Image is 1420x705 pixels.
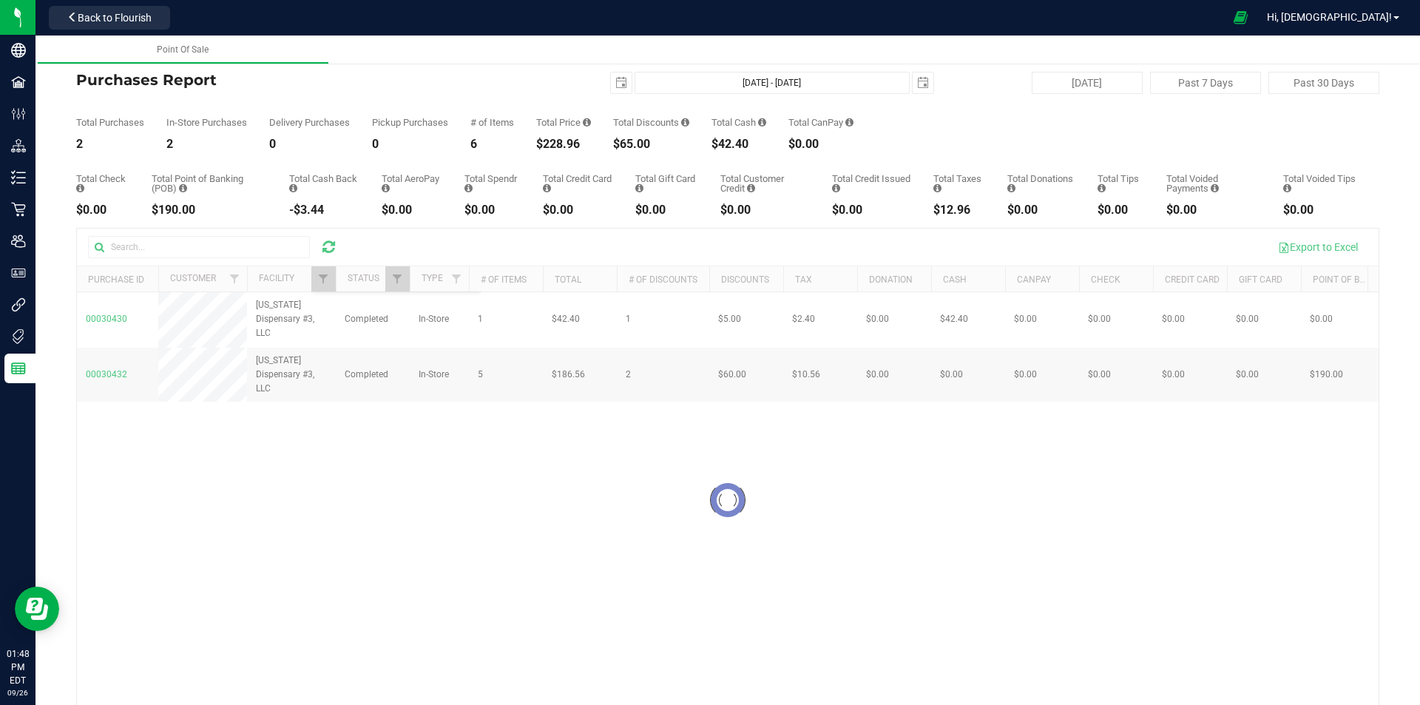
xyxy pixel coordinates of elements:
div: Total Purchases [76,118,144,127]
div: Total Cash Back [289,174,359,193]
div: Total Tips [1098,174,1143,193]
div: 2 [166,138,247,150]
i: Sum of the successful, non-voided gift card payment transactions for all purchases in the date ra... [635,183,643,193]
div: 0 [372,138,448,150]
i: Sum of the cash-back amounts from rounded-up electronic payments for all purchases in the date ra... [289,183,297,193]
i: Sum of all tip amounts from voided payment transactions for all purchases in the date range. [1283,183,1291,193]
div: Total Donations [1007,174,1075,193]
span: select [913,72,933,93]
i: Sum of the total taxes for all purchases in the date range. [933,183,941,193]
div: -$3.44 [289,204,359,216]
div: Total Cash [711,118,766,127]
div: Total Credit Card [543,174,613,193]
i: Sum of all voided payment transaction amounts, excluding tips and transaction fees, for all purch... [1211,183,1219,193]
div: $0.00 [1166,204,1261,216]
i: Sum of the total prices of all purchases in the date range. [583,118,591,127]
button: Past 30 Days [1268,72,1379,94]
div: $0.00 [788,138,853,150]
button: [DATE] [1032,72,1143,94]
div: $0.00 [635,204,698,216]
i: Sum of the successful, non-voided Spendr payment transactions for all purchases in the date range. [464,183,473,193]
span: select [611,72,632,93]
div: # of Items [470,118,514,127]
div: $0.00 [464,204,521,216]
div: 6 [470,138,514,150]
inline-svg: Users [11,234,26,249]
i: Sum of the successful, non-voided check payment transactions for all purchases in the date range. [76,183,84,193]
div: $0.00 [832,204,911,216]
span: Back to Flourish [78,12,152,24]
i: Sum of all tips added to successful, non-voided payments for all purchases in the date range. [1098,183,1106,193]
inline-svg: Company [11,43,26,58]
div: $12.96 [933,204,985,216]
div: $0.00 [1007,204,1075,216]
div: Delivery Purchases [269,118,350,127]
div: Total Voided Payments [1166,174,1261,193]
button: Back to Flourish [49,6,170,30]
div: Total CanPay [788,118,853,127]
span: Point Of Sale [157,44,209,55]
div: $65.00 [613,138,689,150]
div: Pickup Purchases [372,118,448,127]
div: Total Check [76,174,129,193]
i: Sum of the successful, non-voided payments using account credit for all purchases in the date range. [747,183,755,193]
div: Total Taxes [933,174,985,193]
inline-svg: Integrations [11,297,26,312]
p: 01:48 PM EDT [7,647,29,687]
i: Sum of the discount values applied to the all purchases in the date range. [681,118,689,127]
inline-svg: User Roles [11,266,26,280]
i: Sum of the successful, non-voided point-of-banking payment transactions, both via payment termina... [179,183,187,193]
div: Total Credit Issued [832,174,911,193]
i: Sum of all account credit issued for all refunds from returned purchases in the date range. [832,183,840,193]
div: $42.40 [711,138,766,150]
span: Open Ecommerce Menu [1224,3,1257,32]
i: Sum of the successful, non-voided AeroPay payment transactions for all purchases in the date range. [382,183,390,193]
inline-svg: Configuration [11,107,26,121]
div: $228.96 [536,138,591,150]
div: $0.00 [76,204,129,216]
h4: Purchases Report [76,72,510,88]
p: 09/26 [7,687,29,698]
inline-svg: Tags [11,329,26,344]
div: In-Store Purchases [166,118,247,127]
div: Total Voided Tips [1283,174,1357,193]
div: Total AeroPay [382,174,442,193]
button: Past 7 Days [1150,72,1261,94]
div: $0.00 [382,204,442,216]
div: $0.00 [1098,204,1143,216]
iframe: Resource center [15,587,59,631]
inline-svg: Distribution [11,138,26,153]
span: Hi, [DEMOGRAPHIC_DATA]! [1267,11,1392,23]
div: $0.00 [720,204,810,216]
i: Sum of all round-up-to-next-dollar total price adjustments for all purchases in the date range. [1007,183,1015,193]
div: $0.00 [543,204,613,216]
inline-svg: Retail [11,202,26,217]
div: 0 [269,138,350,150]
i: Sum of the successful, non-voided credit card payment transactions for all purchases in the date ... [543,183,551,193]
div: Total Point of Banking (POB) [152,174,267,193]
div: 2 [76,138,144,150]
div: Total Customer Credit [720,174,810,193]
div: Total Discounts [613,118,689,127]
div: $0.00 [1283,204,1357,216]
i: Sum of the successful, non-voided CanPay payment transactions for all purchases in the date range. [845,118,853,127]
div: $190.00 [152,204,267,216]
div: Total Spendr [464,174,521,193]
div: Total Gift Card [635,174,698,193]
inline-svg: Facilities [11,75,26,90]
inline-svg: Inventory [11,170,26,185]
div: Total Price [536,118,591,127]
i: Sum of the successful, non-voided cash payment transactions for all purchases in the date range. ... [758,118,766,127]
inline-svg: Reports [11,361,26,376]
